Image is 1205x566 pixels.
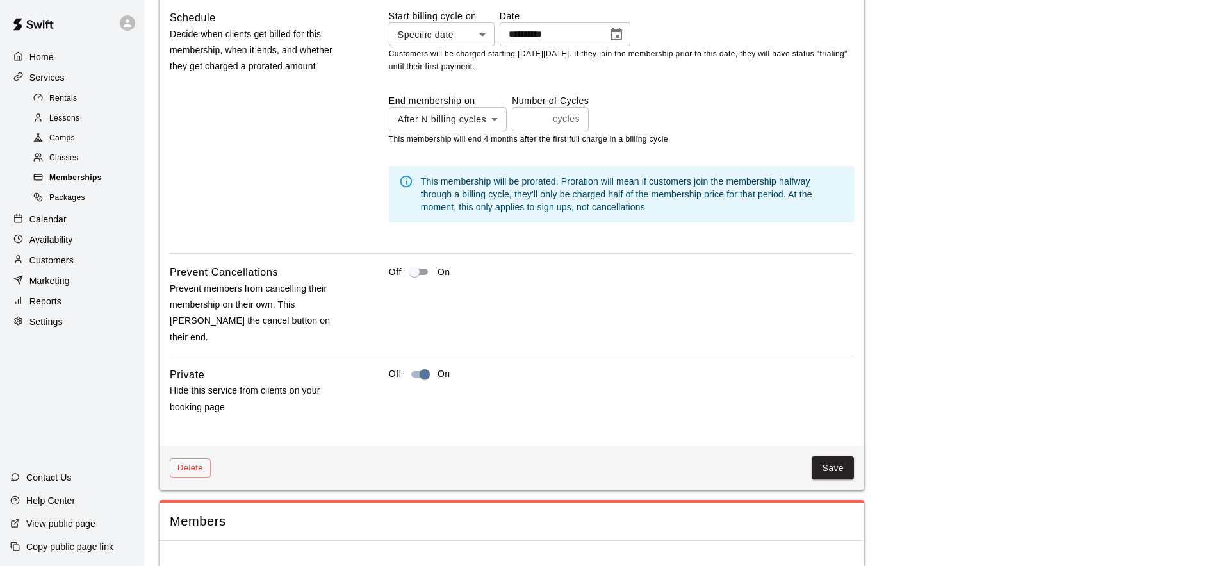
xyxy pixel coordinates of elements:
h6: Schedule [170,10,216,26]
p: On [438,367,450,381]
p: Reports [29,295,61,308]
span: Rentals [49,92,78,105]
p: Services [29,71,65,84]
p: Calendar [29,213,67,226]
div: Rentals [31,90,139,108]
p: On [438,265,450,279]
p: Off [389,367,402,381]
p: Prevent members from cancelling their membership on their own. This [PERSON_NAME] the cancel butt... [170,281,348,345]
label: Number of Cycles [512,94,589,107]
span: Classes [49,152,78,165]
label: Start billing cycle on [389,10,495,22]
p: Customers [29,254,74,267]
a: Camps [31,129,144,149]
p: Hide this service from clients on your booking page [170,383,348,415]
p: This membership will end 4 months after the first full charge in a billing cycle [389,133,854,146]
p: Copy public page link [26,540,113,553]
span: Members [170,513,854,530]
p: Decide when clients get billed for this membership, when it ends, and whether they get charged a ... [170,26,348,75]
div: Packages [31,189,139,207]
p: Help Center [26,494,75,507]
span: Packages [49,192,85,204]
p: Marketing [29,274,70,287]
a: Customers [10,251,134,270]
h6: Private [170,367,204,383]
p: Customers will be charged starting [DATE][DATE]. If they join the membership prior to this date, ... [389,48,854,74]
label: End membership on [389,94,507,107]
div: Camps [31,129,139,147]
div: Specific date [389,22,495,46]
a: Rentals [31,88,144,108]
label: Date [500,10,630,22]
div: Classes [31,149,139,167]
a: Marketing [10,271,134,290]
p: View public page [26,517,95,530]
a: Memberships [31,169,144,188]
a: Settings [10,312,134,331]
div: After N billing cycles [389,107,507,131]
button: Save [812,456,854,480]
a: Packages [31,188,144,208]
a: Home [10,47,134,67]
p: Home [29,51,54,63]
span: Lessons [49,112,80,125]
p: Settings [29,315,63,328]
div: Lessons [31,110,139,128]
p: Contact Us [26,471,72,484]
span: Memberships [49,172,102,185]
button: Choose date, selected date is Nov 1, 2025 [603,22,629,47]
p: Off [389,265,402,279]
a: Calendar [10,210,134,229]
p: Availability [29,233,73,246]
div: Memberships [31,169,139,187]
a: Lessons [31,108,144,128]
div: This membership will be prorated. Proration will mean if customers join the membership halfway th... [421,170,844,219]
button: Delete [170,458,211,478]
a: Reports [10,292,134,311]
a: Classes [31,149,144,169]
p: cycles [553,112,580,126]
a: Services [10,68,134,87]
a: Availability [10,230,134,249]
span: Camps [49,132,75,145]
h6: Prevent Cancellations [170,264,278,281]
